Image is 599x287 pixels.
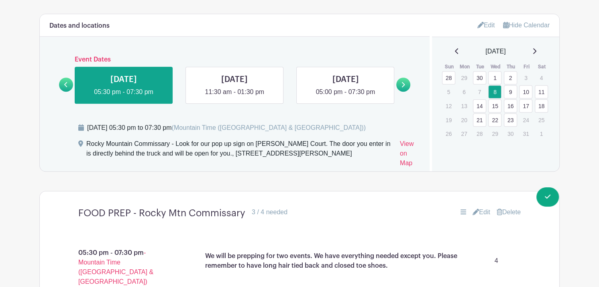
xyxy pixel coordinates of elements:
th: Mon [457,63,473,71]
p: 4 [535,72,548,84]
a: 30 [473,71,486,84]
p: 26 [442,127,455,140]
h6: Dates and locations [49,22,110,30]
a: Edit [473,207,490,217]
p: 12 [442,100,455,112]
p: 28 [473,127,486,140]
th: Sun [442,63,457,71]
div: 3 / 4 needed [252,207,287,217]
a: 21 [473,113,486,127]
p: 24 [519,114,532,126]
a: 22 [488,113,501,127]
a: 11 [535,85,548,98]
span: - Mountain Time ([GEOGRAPHIC_DATA] & [GEOGRAPHIC_DATA]) [78,249,153,285]
p: We will be prepping for two events. We have everything needed except you. Please remember to have... [205,251,479,271]
th: Fri [519,63,534,71]
a: 23 [504,113,517,127]
p: 20 [457,114,471,126]
a: 15 [488,99,501,113]
a: 9 [504,85,517,98]
a: Edit [477,18,495,32]
p: 19 [442,114,455,126]
p: 29 [488,127,501,140]
th: Sat [534,63,550,71]
p: 13 [457,100,471,112]
th: Thu [503,63,519,71]
p: 29 [457,72,471,84]
span: (Mountain Time ([GEOGRAPHIC_DATA] & [GEOGRAPHIC_DATA])) [171,124,365,131]
th: Tue [473,63,488,71]
h6: Event Dates [73,56,396,64]
a: 2 [504,71,517,84]
a: 18 [535,99,548,113]
a: 8 [488,85,501,98]
p: 6 [457,86,471,98]
a: 28 [442,71,455,84]
div: [DATE] 05:30 pm to 07:30 pm [87,123,366,133]
p: 27 [457,127,471,140]
p: 3 [519,72,532,84]
a: 10 [519,85,532,98]
p: 7 [473,86,486,98]
a: View on Map [400,139,420,171]
a: 14 [473,99,486,113]
p: 5 [442,86,455,98]
a: 16 [504,99,517,113]
a: Hide Calendar [503,22,550,29]
p: 4 [478,253,514,269]
p: 30 [504,127,517,140]
a: 1 [488,71,501,84]
th: Wed [488,63,503,71]
p: 25 [535,114,548,126]
a: Delete [497,207,521,217]
div: Rocky Mountain Commissary - Look for our pop up sign on [PERSON_NAME] Court. The door you enter i... [86,139,393,171]
span: [DATE] [485,47,505,56]
a: 17 [519,99,532,113]
h4: FOOD PREP - Rocky Mtn Commissary [78,207,245,219]
p: 31 [519,127,532,140]
p: 1 [535,127,548,140]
